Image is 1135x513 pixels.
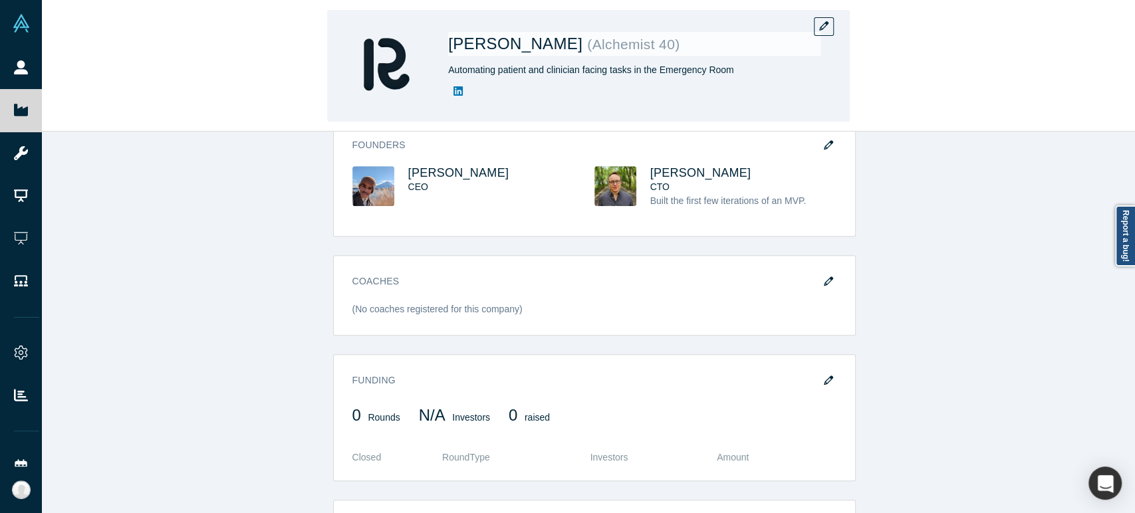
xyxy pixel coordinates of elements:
span: 0 [509,406,517,424]
a: Report a bug! [1115,205,1135,266]
span: CEO [408,181,428,192]
h3: Coaches [352,274,818,288]
div: (No coaches registered for this company) [352,302,836,326]
th: Closed [352,443,442,471]
span: Built the first few iterations of an MVP. [650,195,807,206]
th: Round [442,443,590,471]
span: 0 [352,406,361,424]
img: Alchemist Vault Logo [12,14,31,33]
h3: Funding [352,373,818,387]
div: Automating patient and clinician facing tasks in the Emergency Room [448,63,820,77]
a: [PERSON_NAME] [650,166,751,179]
th: Investors [590,443,708,471]
img: Alex Glebov's Profile Image [594,166,636,206]
div: Investors [419,406,490,434]
span: CTO [650,181,670,192]
div: Rounds [352,406,400,434]
span: [PERSON_NAME] [448,35,587,52]
a: [PERSON_NAME] [408,166,509,179]
img: Rea Medina's Account [12,480,31,499]
span: Type [469,452,489,462]
img: Renna's Logo [336,19,430,112]
span: N/A [419,406,445,424]
h3: Founders [352,138,818,152]
small: ( Alchemist 40 ) [587,37,680,52]
th: Amount [707,443,836,471]
div: raised [509,406,550,434]
img: Mutaz Musa's Profile Image [352,166,394,206]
